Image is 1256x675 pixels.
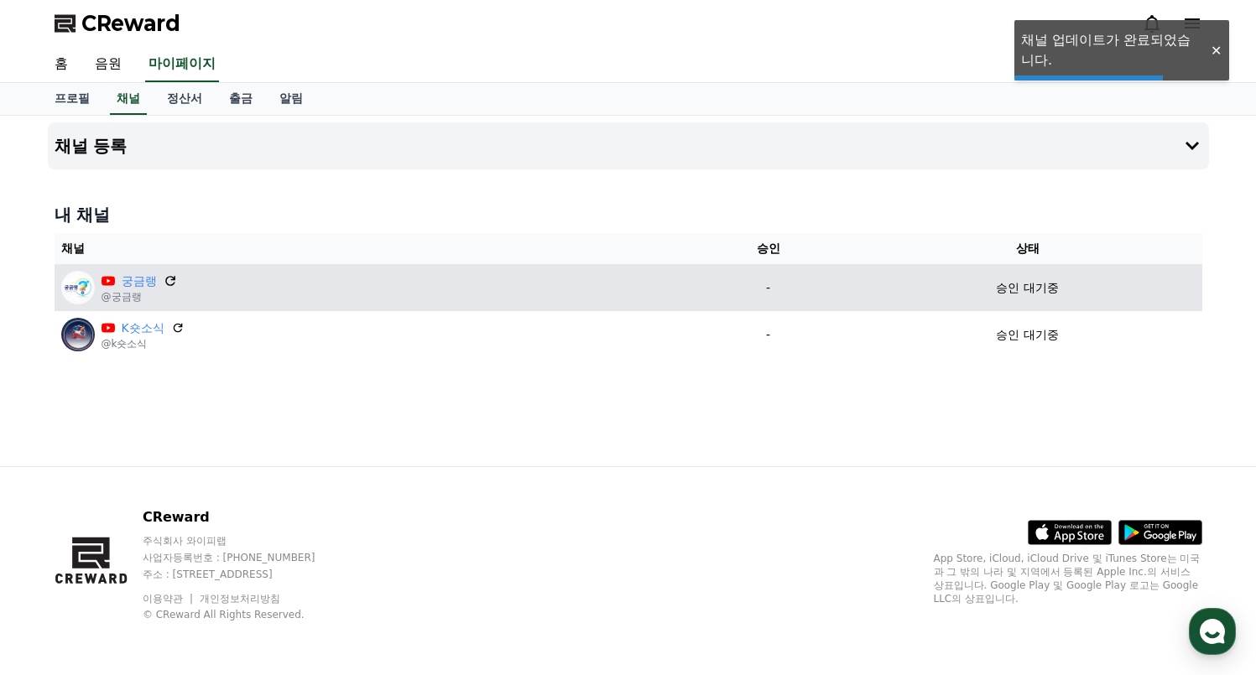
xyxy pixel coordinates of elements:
th: 채널 [55,233,684,264]
p: 주식회사 와이피랩 [143,534,347,548]
a: 정산서 [154,83,216,115]
span: 홈 [53,557,63,570]
p: - [691,279,847,297]
p: @k숏소식 [102,337,185,350]
a: 마이페이지 [145,47,219,82]
span: 설정 [259,557,279,570]
span: 대화 [154,558,174,571]
th: 상태 [853,233,1202,264]
span: CReward [81,10,180,37]
h4: 채널 등록 [55,137,128,155]
p: 주소 : [STREET_ADDRESS] [143,568,347,581]
a: 홈 [41,47,81,82]
a: K숏소식 [122,319,164,337]
a: 음원 [81,47,135,82]
a: 개인정보처리방침 [200,593,280,605]
a: 채널 [110,83,147,115]
a: 대화 [111,532,216,574]
p: App Store, iCloud, iCloud Drive 및 iTunes Store는 미국과 그 밖의 나라 및 지역에서 등록된 Apple Inc.의 서비스 상표입니다. Goo... [934,552,1202,605]
a: 궁금랭 [122,273,157,290]
p: - [691,326,847,344]
p: @궁금랭 [102,290,177,304]
a: 프로필 [41,83,103,115]
p: 사업자등록번호 : [PHONE_NUMBER] [143,551,347,564]
a: 출금 [216,83,266,115]
a: 홈 [5,532,111,574]
a: 설정 [216,532,322,574]
a: 알림 [266,83,316,115]
img: 궁금랭 [61,271,95,304]
button: 채널 등록 [48,122,1209,169]
img: K숏소식 [61,318,95,351]
h4: 내 채널 [55,203,1202,226]
p: 승인 대기중 [996,279,1058,297]
p: © CReward All Rights Reserved. [143,608,347,621]
p: 승인 대기중 [996,326,1058,344]
a: CReward [55,10,180,37]
th: 승인 [684,233,853,264]
a: 이용약관 [143,593,195,605]
p: CReward [143,507,347,527]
